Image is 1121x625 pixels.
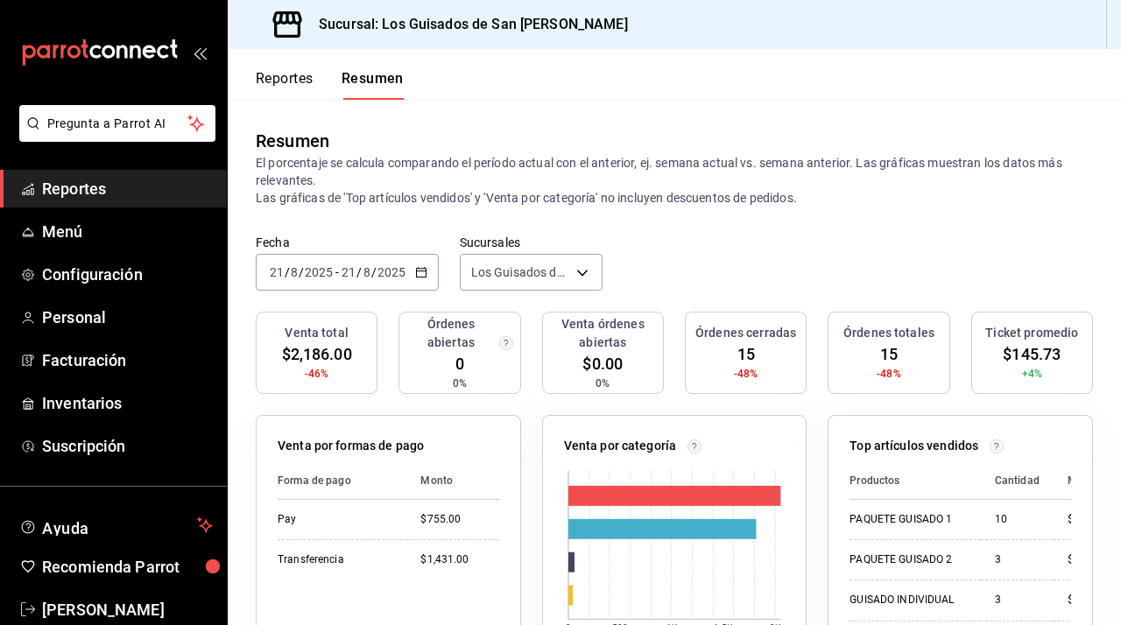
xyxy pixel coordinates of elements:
[850,512,966,527] div: PAQUETE GUISADO 1
[299,265,304,279] span: /
[342,70,404,100] button: Resumen
[455,352,464,376] span: 0
[1003,342,1061,366] span: $145.73
[737,342,755,366] span: 15
[420,552,498,567] div: $1,431.00
[42,177,213,200] span: Reportes
[42,515,190,536] span: Ayuda
[985,324,1078,342] h3: Ticket promedio
[1068,593,1116,607] div: $237.00
[42,263,213,286] span: Configuración
[256,154,1093,207] p: El porcentaje se calcula comparando el período actual con el anterior, ej. semana actual vs. sema...
[47,115,188,133] span: Pregunta a Parrot AI
[850,593,966,607] div: GUISADO INDIVIDUAL
[19,105,215,142] button: Pregunta a Parrot AI
[42,434,213,458] span: Suscripción
[377,265,406,279] input: ----
[850,552,966,567] div: PAQUETE GUISADO 2
[1068,512,1116,527] div: $1,350.00
[278,437,424,455] p: Venta por formas de pago
[282,342,352,366] span: $2,186.00
[406,315,495,352] h3: Órdenes abiertas
[596,376,610,391] span: 0%
[1068,552,1116,567] div: $465.00
[695,324,796,342] h3: Órdenes cerradas
[278,552,392,567] div: Transferencia
[193,46,207,60] button: open_drawer_menu
[305,366,329,382] span: -46%
[995,512,1040,527] div: 10
[285,265,290,279] span: /
[460,236,603,249] label: Sucursales
[42,555,213,579] span: Recomienda Parrot
[843,324,934,342] h3: Órdenes totales
[42,220,213,243] span: Menú
[550,315,656,352] h3: Venta órdenes abiertas
[305,14,628,35] h3: Sucursal: Los Guisados de San [PERSON_NAME]
[42,348,213,372] span: Facturación
[453,376,467,391] span: 0%
[42,391,213,415] span: Inventarios
[256,70,314,100] button: Reportes
[880,342,898,366] span: 15
[290,265,299,279] input: --
[734,366,758,382] span: -48%
[269,265,285,279] input: --
[42,305,213,329] span: Personal
[256,128,329,154] div: Resumen
[356,265,362,279] span: /
[341,265,356,279] input: --
[278,462,406,500] th: Forma de pago
[371,265,377,279] span: /
[406,462,498,500] th: Monto
[995,593,1040,607] div: 3
[256,236,439,249] label: Fecha
[12,127,215,145] a: Pregunta a Parrot AI
[335,265,339,279] span: -
[420,512,498,527] div: $755.00
[471,263,570,281] span: Los Guisados de San [PERSON_NAME]
[42,598,213,621] span: [PERSON_NAME]
[850,462,980,500] th: Productos
[278,512,392,527] div: Pay
[981,462,1054,500] th: Cantidad
[363,265,371,279] input: --
[1022,366,1042,382] span: +4%
[304,265,334,279] input: ----
[582,352,623,376] span: $0.00
[877,366,901,382] span: -48%
[850,437,978,455] p: Top artículos vendidos
[1054,462,1116,500] th: Monto
[256,70,404,100] div: navigation tabs
[285,324,348,342] h3: Venta total
[995,552,1040,567] div: 3
[564,437,677,455] p: Venta por categoría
